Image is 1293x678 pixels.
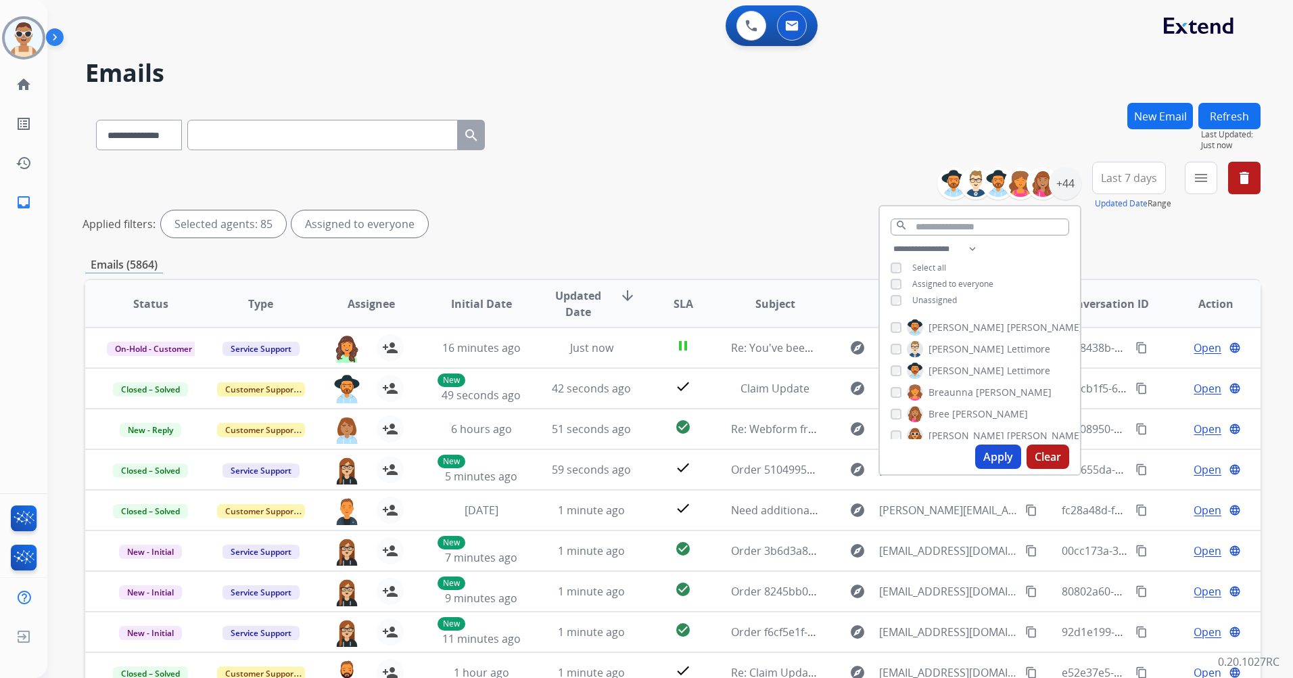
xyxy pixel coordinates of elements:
[912,262,946,273] span: Select all
[879,583,1018,600] span: [EMAIL_ADDRESS][DOMAIN_NAME]
[382,502,398,518] mat-icon: person_add
[5,19,43,57] img: avatar
[1135,504,1148,516] mat-icon: content_copy
[1194,502,1221,518] span: Open
[731,543,970,558] span: Order 3b6d3a8c-022b-49dc-88ae-ef94b3b90df4
[113,382,188,397] span: Closed – Solved
[463,127,479,143] mat-icon: search
[675,419,691,435] mat-icon: check_circle
[1194,583,1221,600] span: Open
[895,219,908,231] mat-icon: search
[1150,280,1261,327] th: Action
[1101,175,1157,181] span: Last 7 days
[291,210,428,238] div: Assigned to everyone
[451,422,512,436] span: 6 hours ago
[217,504,305,518] span: Customer Support
[675,378,691,394] mat-icon: check
[119,626,182,640] span: New - Initial
[1194,624,1221,640] span: Open
[438,374,465,387] p: New
[928,342,1004,356] span: [PERSON_NAME]
[1193,170,1209,186] mat-icon: menu
[120,423,181,437] span: New - Reply
[1062,543,1263,558] span: 00cc173a-3641-4194-84dc-d40fb41a6bff
[1025,626,1037,638] mat-icon: content_copy
[879,502,1018,518] span: [PERSON_NAME][EMAIL_ADDRESS][DOMAIN_NAME]
[731,422,1056,436] span: Re: Webform from [EMAIL_ADDRESS][DOMAIN_NAME] on [DATE]
[849,380,866,397] mat-icon: explore
[119,545,182,559] span: New - Initial
[451,296,512,312] span: Initial Date
[1135,545,1148,557] mat-icon: content_copy
[1229,382,1241,394] mat-icon: language
[731,503,876,518] span: Need additional information
[731,584,974,599] span: Order 8245bb0d-9440-4921-b9fe-023d893de474
[675,541,691,557] mat-icon: check_circle
[912,294,957,306] span: Unassigned
[133,296,168,312] span: Status
[570,340,613,355] span: Just now
[333,618,360,647] img: agent-avatar
[382,380,398,397] mat-icon: person_add
[248,296,273,312] span: Type
[975,445,1021,469] button: Apply
[1229,626,1241,638] mat-icon: language
[928,407,949,421] span: Bree
[333,578,360,606] img: agent-avatar
[217,423,305,437] span: Customer Support
[849,502,866,518] mat-icon: explore
[83,216,156,232] p: Applied filters:
[1194,421,1221,437] span: Open
[1135,423,1148,435] mat-icon: content_copy
[849,461,866,478] mat-icon: explore
[849,583,866,600] mat-icon: explore
[16,194,32,210] mat-icon: inbox
[952,407,1028,421] span: [PERSON_NAME]
[333,334,360,363] img: agent-avatar
[16,76,32,93] mat-icon: home
[1135,585,1148,597] mat-icon: content_copy
[1229,464,1241,476] mat-icon: language
[675,622,691,638] mat-icon: check_circle
[1062,296,1149,312] span: Conversation ID
[442,340,521,355] span: 16 minutes ago
[1007,321,1083,334] span: [PERSON_NAME]
[119,585,182,600] span: New - Initial
[1007,342,1050,356] span: Lettimore
[558,503,625,518] span: 1 minute ago
[382,340,398,356] mat-icon: person_add
[445,591,517,606] span: 9 minutes ago
[928,364,1004,378] span: [PERSON_NAME]
[445,550,517,565] span: 7 minutes ago
[1007,429,1083,443] span: [PERSON_NAME]
[333,456,360,484] img: agent-avatar
[755,296,795,312] span: Subject
[1194,340,1221,356] span: Open
[1095,198,1148,209] button: Updated Date
[731,462,825,477] span: Order 5104995789
[222,545,300,559] span: Service Support
[222,342,300,356] span: Service Support
[1027,445,1069,469] button: Clear
[16,116,32,132] mat-icon: list_alt
[675,500,691,516] mat-icon: check
[442,631,521,646] span: 11 minutes ago
[675,459,691,476] mat-icon: check
[1135,464,1148,476] mat-icon: content_copy
[465,503,498,518] span: [DATE]
[1007,364,1050,378] span: Lettimore
[849,340,866,356] mat-icon: explore
[222,464,300,478] span: Service Support
[442,388,521,403] span: 49 seconds ago
[222,585,300,600] span: Service Support
[1236,170,1252,186] mat-icon: delete
[382,624,398,640] mat-icon: person_add
[731,340,1171,355] span: Re: You've been assigned a new service order: a766c2ce-8c9f-4c17-bcd1-7c74bee741ea
[1025,545,1037,557] mat-icon: content_copy
[438,536,465,549] p: New
[438,455,465,468] p: New
[1229,545,1241,557] mat-icon: language
[382,543,398,559] mat-icon: person_add
[674,296,693,312] span: SLA
[976,386,1052,399] span: [PERSON_NAME]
